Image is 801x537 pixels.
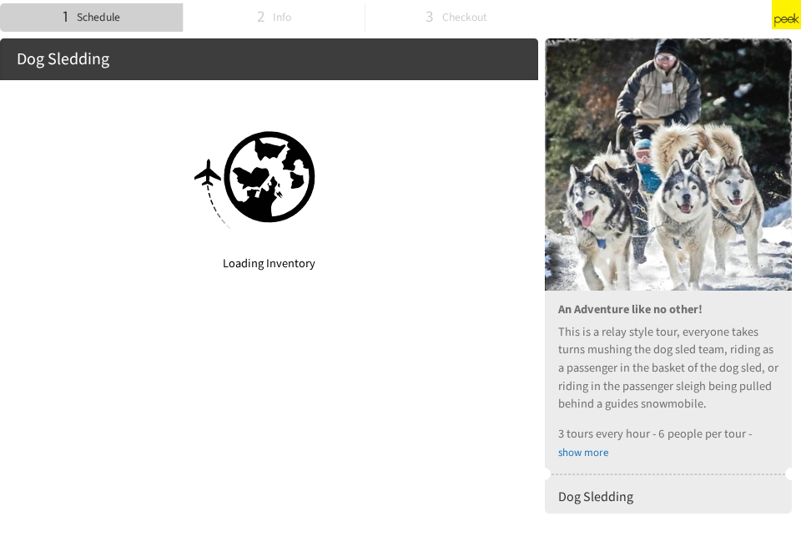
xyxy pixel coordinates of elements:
[558,323,778,413] p: This is a relay style tour, everyone takes turns mushing the dog sled team, riding as a passenger...
[257,5,265,29] div: 2
[183,3,365,31] li: 2 Info
[558,487,778,507] div: Dog Sledding
[558,425,778,443] p: 3 tours every hour - 6 people per tour -
[426,5,434,29] div: 3
[545,38,792,291] img: u6HwaPqQnGkBDsgxDvot
[17,47,521,72] div: Dog Sledding
[186,255,353,273] div: Loading Inventory
[71,5,120,30] div: Schedule
[63,5,68,29] div: 1
[618,9,758,26] div: Powered by [DOMAIN_NAME]
[268,5,292,30] div: Info
[365,3,547,31] li: 3 Checkout
[558,302,778,317] h3: An Adventure like no other!
[436,5,487,30] div: Checkout
[558,445,608,460] a: show more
